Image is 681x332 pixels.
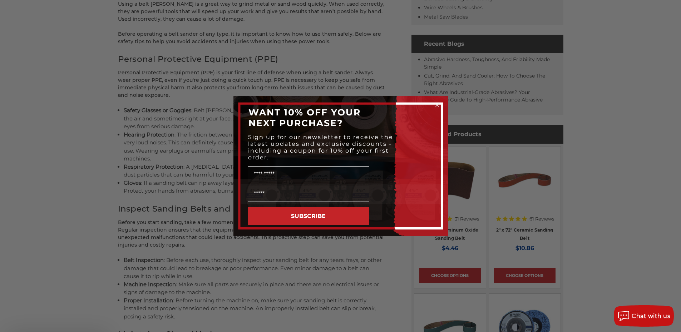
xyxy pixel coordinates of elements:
[248,186,369,202] input: Email
[248,207,369,225] button: SUBSCRIBE
[614,305,674,327] button: Chat with us
[248,107,361,128] span: WANT 10% OFF YOUR NEXT PURCHASE?
[632,313,670,319] span: Chat with us
[248,134,393,161] span: Sign up for our newsletter to receive the latest updates and exclusive discounts - including a co...
[434,101,441,109] button: Close dialog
